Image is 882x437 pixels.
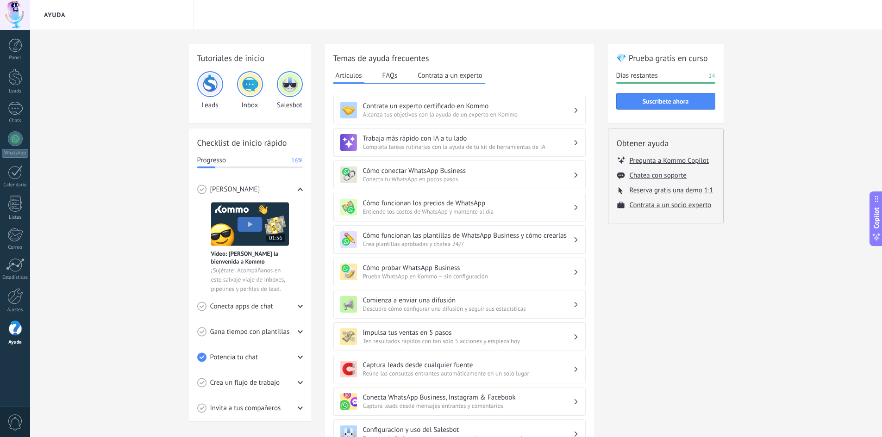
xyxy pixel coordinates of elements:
h3: Conecta WhatsApp Business, Instagram & Facebook [363,393,573,402]
h3: Impulsa tus ventas en 5 pasos [363,328,573,337]
h2: 💎 Prueba gratis en curso [616,52,715,64]
h2: Temas de ayuda frecuentes [333,52,586,64]
div: Panel [2,55,29,61]
div: Leads [197,71,223,110]
h3: Cómo conectar WhatsApp Business [363,166,573,175]
div: Correo [2,245,29,251]
div: WhatsApp [2,149,28,158]
span: Reúne las consultas entrantes automáticamente en un solo lugar [363,369,573,377]
span: 16% [291,156,302,165]
h3: Contrata un experto certificado en Kommo [363,102,573,111]
span: ¡Sujétate! Acompáñanos en este salvaje viaje de inboxes, pipelines y perfiles de lead. [211,266,289,294]
span: Completa tareas rutinarias con la ayuda de tu kit de herramientas de IA [363,143,573,151]
h3: Captura leads desde cualquier fuente [363,361,573,369]
button: FAQs [380,68,400,82]
span: Invita a tus compañeros [210,404,281,413]
span: Vídeo: [PERSON_NAME] la bienvenida a Kommo [211,250,289,265]
img: Meet video [211,202,289,246]
span: Suscríbete ahora [643,98,689,105]
button: Suscríbete ahora [616,93,715,110]
h3: Cómo funcionan los precios de WhatsApp [363,199,573,208]
button: Contrata a un socio experto [630,201,712,209]
span: Crea un flujo de trabajo [210,378,280,388]
span: 14 [708,71,715,80]
h2: Obtener ayuda [617,137,715,149]
button: Chatea con soporte [630,171,687,180]
div: Estadísticas [2,275,29,281]
span: Captura leads desde mensajes entrantes y comentarios [363,402,573,410]
div: Inbox [237,71,263,110]
span: Gana tiempo con plantillas [210,327,290,337]
h3: Configuración y uso del Salesbot [363,425,573,434]
button: Pregunta a Kommo Copilot [630,156,709,165]
span: Ten resultados rápidos con tan solo 5 acciones y empieza hoy [363,337,573,345]
span: Copilot [872,207,881,228]
button: Reserva gratis una demo 1:1 [630,186,713,195]
h2: Checklist de inicio rápido [197,137,303,148]
div: Ajustes [2,307,29,313]
button: Contrata a un experto [415,68,484,82]
span: Conecta apps de chat [210,302,273,311]
div: Calendario [2,182,29,188]
span: Alcanza tus objetivos con la ayuda de un experto en Kommo [363,111,573,118]
div: Listas [2,215,29,221]
h3: Cómo probar WhatsApp Business [363,264,573,272]
h3: Comienza a enviar una difusión [363,296,573,305]
span: [PERSON_NAME] [210,185,260,194]
span: Prueba WhatsApp en Kommo — sin configuración [363,272,573,280]
div: Salesbot [277,71,303,110]
button: Artículos [333,68,364,84]
h3: Cómo funcionan las plantillas de WhatsApp Business y cómo crearlas [363,231,573,240]
span: Crea plantillas aprobadas y chatea 24/7 [363,240,573,248]
div: Leads [2,88,29,94]
h2: Tutoriales de inicio [197,52,303,64]
span: Entiende los costos de WhatsApp y mantente al día [363,208,573,215]
h3: Trabaja más rápido con IA a tu lado [363,134,573,143]
span: Conecta tu WhatsApp en pocos pasos [363,175,573,183]
span: Días restantes [616,71,658,80]
div: Ayuda [2,339,29,345]
div: Chats [2,118,29,124]
span: Progresso [197,156,226,165]
span: Potencia tu chat [210,353,258,362]
span: Descubre cómo configurar una difusión y seguir sus estadísticas [363,305,573,313]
